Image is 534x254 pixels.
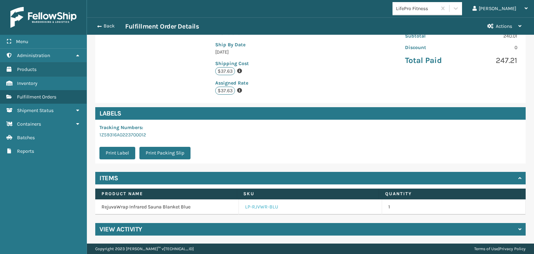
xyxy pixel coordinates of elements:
span: Reports [17,148,34,154]
td: RejuvaWrap Infrared Sauna Blanket Blue [95,199,239,215]
h3: Fulfillment Order Details [125,22,199,31]
h4: Items [99,174,118,182]
p: 247.21 [465,55,517,66]
p: $37.63 [215,87,235,95]
span: Inventory [17,80,38,86]
a: Privacy Policy [499,246,526,251]
p: Assigned Rate [215,79,305,87]
h4: Labels [95,107,526,120]
p: $37.63 [215,67,235,75]
button: Back [93,23,125,29]
p: Ship By Date [215,41,305,48]
td: 1 [382,199,526,215]
p: Total Paid [405,55,457,66]
div: | [474,244,526,254]
button: Print Label [99,147,135,159]
span: Fulfillment Orders [17,94,56,100]
span: Actions [496,23,512,29]
p: Copyright 2023 [PERSON_NAME]™ v [TECHNICAL_ID] [95,244,194,254]
a: Terms of Use [474,246,498,251]
span: Batches [17,135,35,141]
button: Print Packing Slip [139,147,191,159]
span: Containers [17,121,41,127]
p: [DATE] [215,48,305,56]
span: Products [17,66,37,72]
p: Discount [405,44,457,51]
span: Administration [17,53,50,58]
label: Product Name [102,191,230,197]
a: 1Z59316A0223700012 [99,132,146,138]
span: Tracking Numbers : [99,125,143,130]
p: Subtotal [405,32,457,40]
label: Quantity [385,191,514,197]
img: logo [10,7,76,28]
label: SKU [243,191,372,197]
p: Shipping Cost [215,60,305,67]
span: Menu [16,39,28,45]
a: LP-RJVWR-BLU [245,204,278,211]
h4: View Activity [99,225,142,233]
p: 0 [465,44,517,51]
span: Shipment Status [17,108,54,113]
div: LifePro Fitness [396,5,437,12]
p: 240.01 [465,32,517,40]
button: Actions [481,18,528,35]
